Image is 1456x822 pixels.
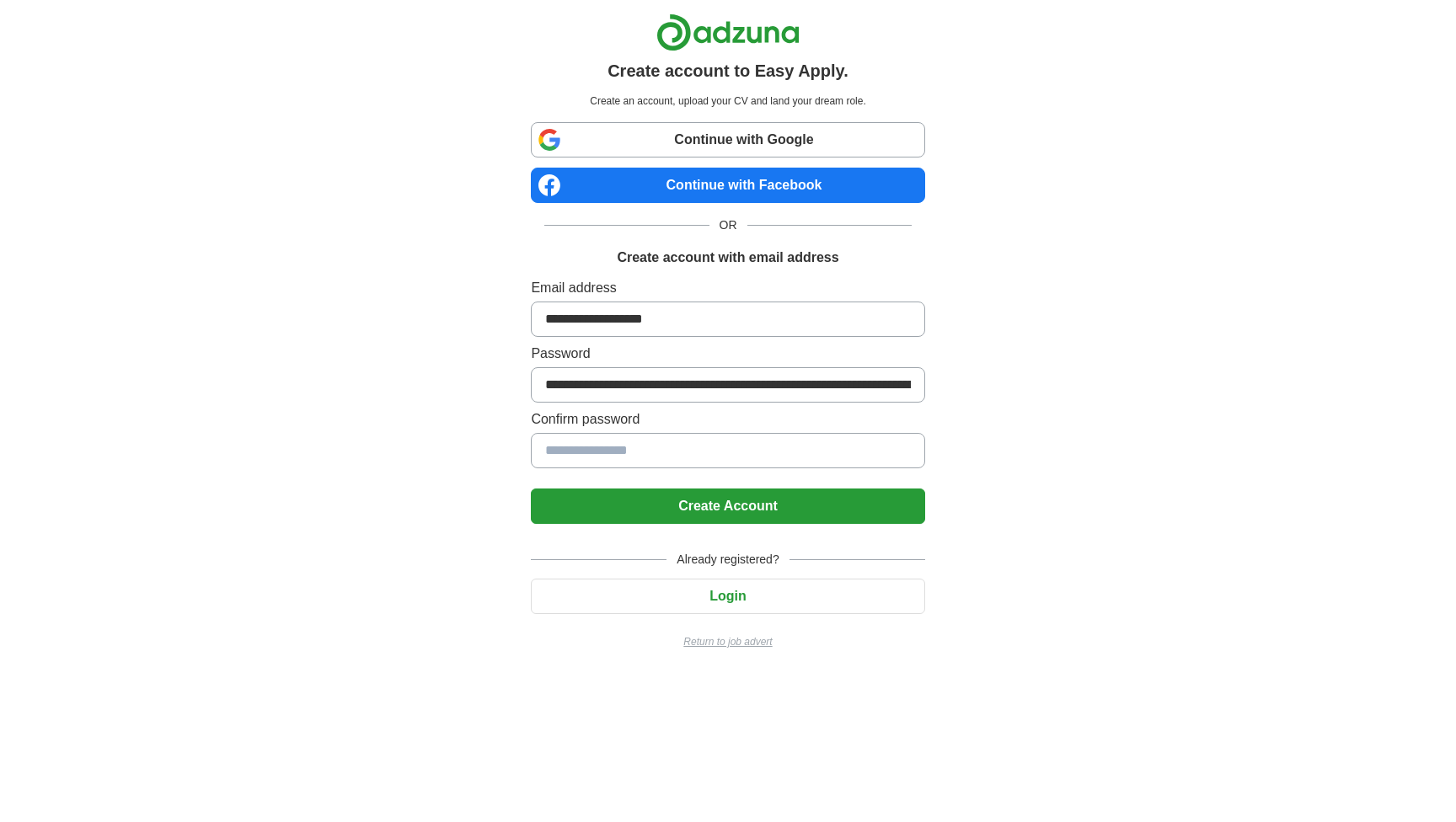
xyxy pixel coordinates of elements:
[666,551,789,568] span: Already registered?
[531,344,924,364] label: Password
[608,58,848,83] h1: Create account to Easy Apply.
[531,122,924,157] a: Continue with Google
[617,248,838,268] h1: Create account with email address
[531,488,924,524] button: Create Account
[531,634,924,649] a: Return to job advert
[709,216,747,234] span: OR
[531,409,924,430] label: Confirm password
[656,13,800,51] img: Adzuna logo
[531,168,924,203] a: Continue with Facebook
[531,579,924,614] button: Login
[531,589,924,603] a: Login
[534,93,921,109] p: Create an account, upload your CV and land your dream role.
[531,278,924,298] label: Email address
